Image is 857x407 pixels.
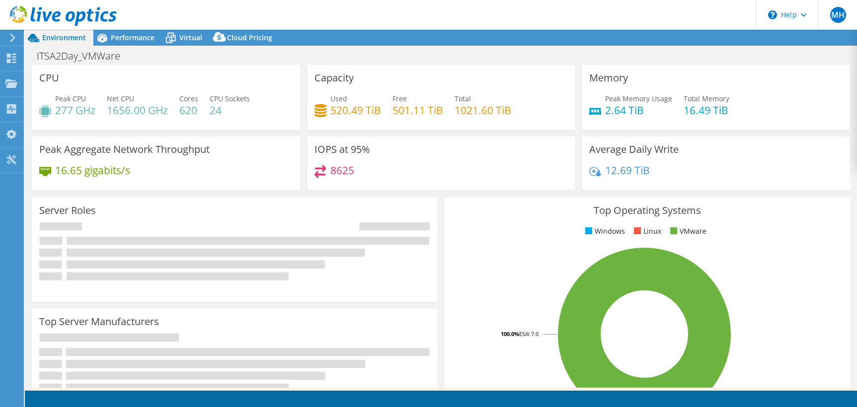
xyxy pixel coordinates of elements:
span: Environment [42,33,86,42]
li: Linux [631,226,661,237]
span: CPU Sockets [210,94,250,103]
h3: Top Server Manufacturers [39,316,159,327]
span: Total Memory [684,94,729,103]
h3: Capacity [314,72,354,83]
h4: 16.49 TiB [684,105,729,116]
span: Performance [111,33,155,42]
h4: 520.49 TiB [330,105,381,116]
span: Peak CPU [55,94,86,103]
h3: Average Daily Write [589,144,679,155]
span: Peak Memory Usage [605,94,672,103]
span: Total [455,94,471,103]
svg: \n [768,10,777,19]
span: Net CPU [107,94,134,103]
h4: 16.65 gigabits/s [55,165,130,176]
h4: 2.64 TiB [605,105,672,116]
h4: 12.69 TiB [605,165,650,176]
li: VMware [668,226,706,237]
span: Free [392,94,407,103]
h4: 620 [179,105,198,116]
span: Cloud Pricing [227,33,272,42]
span: MH [830,7,846,23]
h4: 277 GHz [55,105,95,116]
h3: IOPS at 95% [314,144,370,155]
tspan: 100.0% [501,330,519,338]
h4: 501.11 TiB [392,105,443,116]
h3: Server Roles [39,205,96,216]
span: Used [330,94,347,103]
h1: ITSA2Day_VMWare [32,51,136,62]
h3: Peak Aggregate Network Throughput [39,144,210,155]
h4: 24 [210,105,250,116]
li: Windows [583,226,625,237]
span: Virtual [179,33,202,42]
h3: Memory [589,72,628,83]
h3: Top Operating Systems [452,205,842,216]
h4: 8625 [330,165,354,176]
tspan: ESXi 7.0 [519,330,539,338]
h4: 1021.60 TiB [455,105,511,116]
h4: 1656.00 GHz [107,105,168,116]
span: Cores [179,94,198,103]
h3: CPU [39,72,59,83]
